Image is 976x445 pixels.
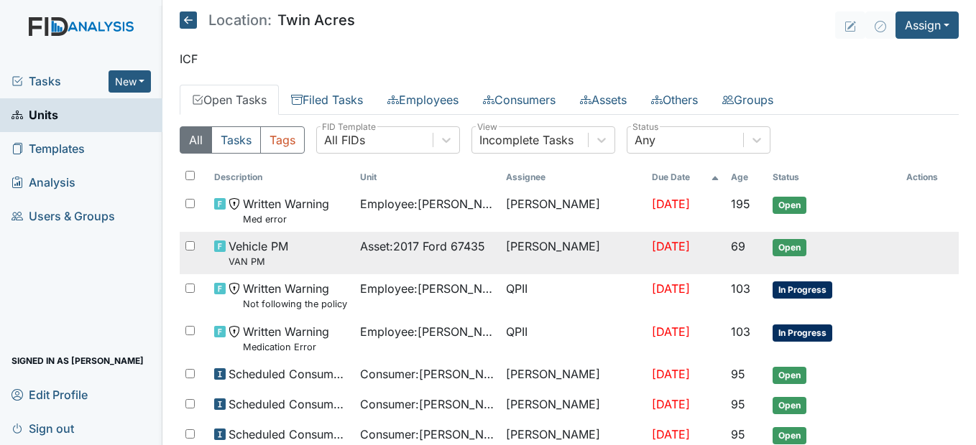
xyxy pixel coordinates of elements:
small: Not following the policy for medication [243,297,349,311]
span: Written Warning Medication Error [243,323,329,354]
span: Written Warning Not following the policy for medication [243,280,349,311]
span: [DATE] [652,324,690,339]
th: Actions [901,165,959,189]
span: 103 [731,281,750,296]
span: Vehicle PM VAN PM [229,238,288,268]
span: Location: [208,13,272,27]
td: [PERSON_NAME] [500,189,646,232]
span: [DATE] [652,427,690,441]
span: 103 [731,324,750,339]
td: QPII [500,317,646,360]
th: Toggle SortBy [208,165,354,189]
span: [DATE] [652,367,690,381]
span: Units [11,104,58,126]
span: Employee : [PERSON_NAME] [360,323,494,340]
span: Consumer : [PERSON_NAME] [360,365,494,383]
span: [DATE] [652,197,690,211]
th: Toggle SortBy [725,165,767,189]
span: Scheduled Consumer Chart Review [229,365,349,383]
span: Open [773,367,806,384]
div: All FIDs [324,131,365,149]
button: Tags [260,126,305,154]
span: Written Warning Med error [243,195,329,226]
a: Filed Tasks [279,85,375,115]
a: Tasks [11,72,109,90]
span: Sign out [11,417,74,439]
h5: Twin Acres [180,11,355,29]
td: [PERSON_NAME] [500,360,646,390]
span: Users & Groups [11,205,115,228]
span: 69 [731,239,745,253]
span: Employee : [PERSON_NAME][GEOGRAPHIC_DATA] [360,280,494,297]
span: 95 [731,397,745,411]
th: Assignee [500,165,646,189]
span: Consumer : [PERSON_NAME] [360,426,494,443]
small: Medication Error [243,340,329,354]
span: Consumer : [PERSON_NAME] [360,395,494,413]
a: Employees [375,85,471,115]
div: Any [635,131,655,149]
span: [DATE] [652,281,690,296]
button: All [180,126,212,154]
div: Incomplete Tasks [479,131,574,149]
span: Scheduled Consumer Chart Review [229,395,349,413]
th: Toggle SortBy [767,165,901,189]
button: Tasks [211,126,261,154]
td: [PERSON_NAME] [500,232,646,274]
span: Analysis [11,172,75,194]
small: VAN PM [229,255,288,268]
a: Consumers [471,85,568,115]
span: In Progress [773,281,832,299]
span: Open [773,427,806,444]
a: Open Tasks [180,85,279,115]
button: Assign [896,11,959,39]
a: Assets [568,85,639,115]
td: [PERSON_NAME] [500,390,646,420]
th: Toggle SortBy [354,165,500,189]
span: [DATE] [652,397,690,411]
span: Open [773,239,806,256]
input: Toggle All Rows Selected [185,171,195,180]
span: In Progress [773,324,832,342]
span: 195 [731,197,750,211]
p: ICF [180,50,959,67]
a: Others [639,85,710,115]
span: Signed in as [PERSON_NAME] [11,350,144,372]
span: Asset : 2017 Ford 67435 [360,238,485,255]
span: [DATE] [652,239,690,253]
th: Toggle SortBy [646,165,725,189]
a: Groups [710,85,786,115]
span: Scheduled Consumer Chart Review [229,426,349,443]
span: Open [773,397,806,414]
span: Open [773,197,806,214]
div: Type filter [180,126,305,154]
button: New [109,70,152,93]
span: Templates [11,138,85,160]
td: QPII [500,274,646,317]
small: Med error [243,212,329,226]
span: 95 [731,367,745,381]
span: Edit Profile [11,383,88,406]
span: Employee : [PERSON_NAME] [360,195,494,212]
span: 95 [731,427,745,441]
